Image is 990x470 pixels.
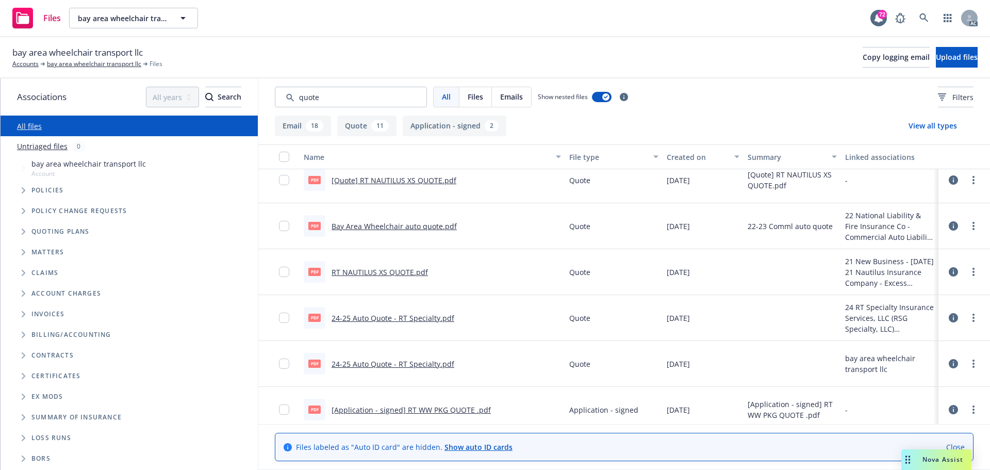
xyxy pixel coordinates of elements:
[878,10,887,19] div: 72
[308,406,321,413] span: pdf
[371,120,389,132] div: 11
[308,176,321,184] span: pdf
[1,156,258,325] div: Tree Example
[565,144,663,169] button: File type
[569,404,638,415] span: Application - signed
[205,93,213,101] svg: Search
[275,116,331,136] button: Email
[667,404,690,415] span: [DATE]
[306,120,323,132] div: 18
[8,4,65,33] a: Files
[72,140,86,152] div: 0
[845,152,934,163] div: Linked associations
[31,414,122,420] span: Summary of insurance
[845,353,934,375] div: bay area wheelchair transport llc
[31,187,64,193] span: Policies
[890,8,911,28] a: Report a Bug
[946,442,965,452] a: Close
[569,152,647,163] div: File type
[967,312,980,324] a: more
[938,87,973,107] button: Filters
[569,359,590,369] span: Quote
[332,221,457,231] a: Bay Area Wheelchair auto quote.pdf
[485,120,499,132] div: 2
[667,175,690,186] span: [DATE]
[31,249,64,255] span: Matters
[332,405,491,415] a: [Application - signed] RT WW PKG QUOTE .pdf
[279,152,289,162] input: Select all
[279,313,289,323] input: Toggle Row Selected
[31,208,127,214] span: Policy change requests
[150,59,162,69] span: Files
[47,59,141,69] a: bay area wheelchair transport llc
[43,14,61,22] span: Files
[1,325,258,469] div: Folder Tree Example
[31,270,58,276] span: Claims
[31,456,51,462] span: BORs
[31,290,101,297] span: Account charges
[914,8,934,28] a: Search
[845,267,934,288] div: 21 Nautilus Insurance Company - Excess
[845,302,934,334] div: 24 RT Specialty Insurance Services, LLC (RSG Specialty, LLC)
[901,449,914,470] div: Drag to move
[31,394,63,400] span: Ex Mods
[279,221,289,231] input: Toggle Row Selected
[442,91,451,102] span: All
[332,313,454,323] a: 24-25 Auto Quote - RT Specialty.pdf
[667,152,728,163] div: Created on
[845,404,848,415] div: -
[845,256,934,267] div: 21 New Business - [DATE]
[967,358,980,370] a: more
[952,92,973,103] span: Filters
[938,92,973,103] span: Filters
[663,144,744,169] button: Created on
[337,116,397,136] button: Quote
[69,8,198,28] button: bay area wheelchair transport llc
[308,268,321,275] span: pdf
[12,59,39,69] a: Accounts
[748,169,837,191] span: [Quote] RT NAUTILUS XS QUOTE.pdf
[279,359,289,369] input: Toggle Row Selected
[748,152,826,163] div: Summary
[279,175,289,185] input: Toggle Row Selected
[31,158,146,169] span: bay area wheelchair transport llc
[205,87,241,107] div: Search
[569,175,590,186] span: Quote
[569,313,590,323] span: Quote
[922,455,963,464] span: Nova Assist
[403,116,506,136] button: Application - signed
[17,121,42,131] a: All files
[937,8,958,28] a: Switch app
[967,220,980,232] a: more
[275,87,427,107] input: Search by keyword...
[863,47,930,68] button: Copy logging email
[468,91,483,102] span: Files
[936,47,978,68] button: Upload files
[569,267,590,278] span: Quote
[12,46,143,59] span: bay area wheelchair transport llc
[667,221,690,232] span: [DATE]
[892,116,973,136] button: View all types
[300,144,565,169] button: Name
[332,359,454,369] a: 24-25 Auto Quote - RT Specialty.pdf
[444,442,513,452] a: Show auto ID cards
[967,266,980,278] a: more
[205,87,241,107] button: SearchSearch
[308,360,321,367] span: pdf
[296,442,513,452] span: Files labeled as "Auto ID card" are hidden.
[279,404,289,415] input: Toggle Row Selected
[538,92,588,101] span: Show nested files
[667,267,690,278] span: [DATE]
[332,175,456,185] a: [Quote] RT NAUTILUS XS QUOTE.pdf
[901,449,971,470] button: Nova Assist
[748,221,833,232] span: 22-23 Comml auto quote
[31,352,74,359] span: Contracts
[863,52,930,62] span: Copy logging email
[17,90,67,104] span: Associations
[31,311,65,317] span: Invoices
[31,435,71,441] span: Loss Runs
[304,152,550,163] div: Name
[569,221,590,232] span: Quote
[500,91,523,102] span: Emails
[748,399,837,420] span: [Application - signed] RT WW PKG QUOTE .pdf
